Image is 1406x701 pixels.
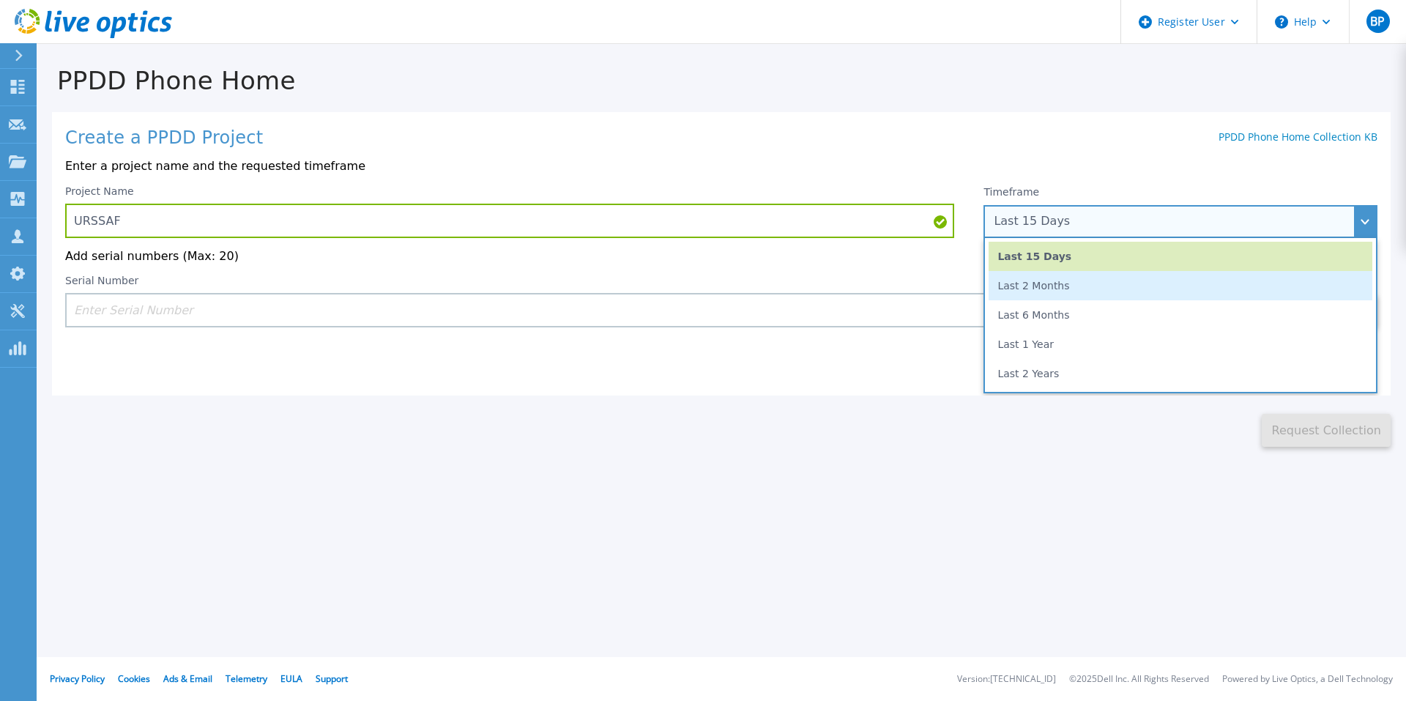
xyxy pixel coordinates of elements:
label: Serial Number [65,275,138,286]
label: Project Name [65,186,134,196]
h1: PPDD Phone Home [37,67,1406,95]
span: BP [1370,15,1385,27]
a: PPDD Phone Home Collection KB [1219,130,1377,144]
li: Last 1 Year [989,330,1372,359]
li: Version: [TECHNICAL_ID] [957,675,1056,684]
a: Ads & Email [163,672,212,685]
a: Privacy Policy [50,672,105,685]
div: Last 15 Days [994,215,1351,228]
p: Enter a project name and the requested timeframe [65,160,1377,173]
a: Cookies [118,672,150,685]
h1: Create a PPDD Project [65,128,263,149]
li: Last 2 Months [989,271,1372,300]
input: Enter Serial Number [65,293,1225,327]
a: Support [316,672,348,685]
li: Last 2 Years [989,359,1372,388]
a: Telemetry [226,672,267,685]
p: Add serial numbers (Max: 20) [65,250,1377,263]
li: © 2025 Dell Inc. All Rights Reserved [1069,675,1209,684]
li: Last 15 Days [989,242,1372,271]
button: Request Collection [1262,414,1391,447]
li: Last 6 Months [989,300,1372,330]
a: EULA [280,672,302,685]
label: Timeframe [983,186,1039,198]
li: Powered by Live Optics, a Dell Technology [1222,675,1393,684]
input: Enter Project Name [65,204,954,238]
